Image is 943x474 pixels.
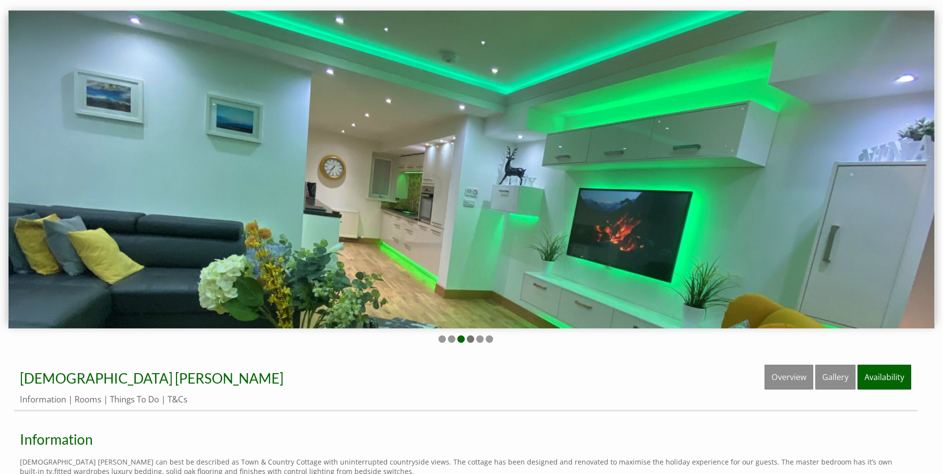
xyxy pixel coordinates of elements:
[110,394,159,405] a: Things To Do
[168,394,187,405] a: T&Cs
[20,370,283,387] a: [DEMOGRAPHIC_DATA] [PERSON_NAME]
[20,431,911,448] a: Information
[20,394,66,405] a: Information
[857,365,911,390] a: Availability
[75,394,101,405] a: Rooms
[765,365,813,390] a: Overview
[815,365,856,390] a: Gallery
